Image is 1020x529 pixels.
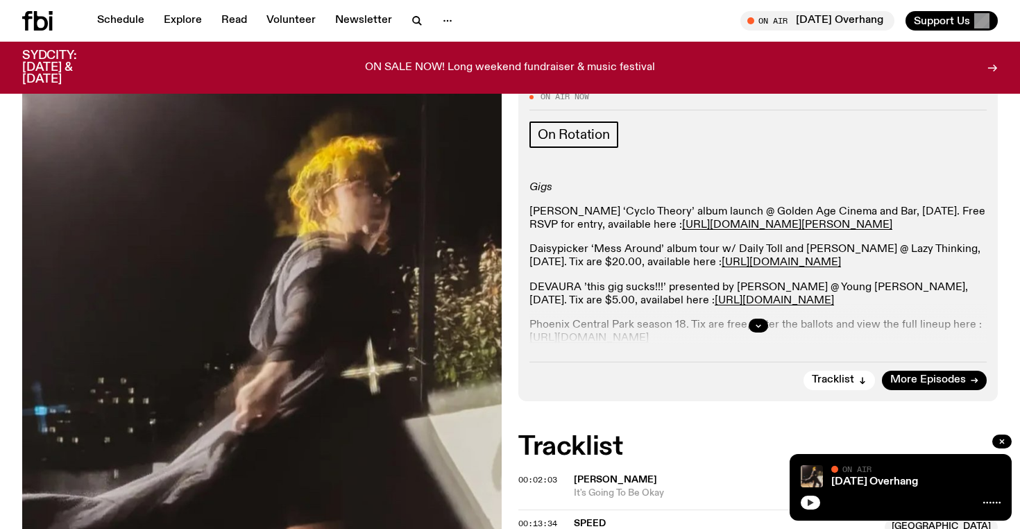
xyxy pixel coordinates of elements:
a: Explore [155,11,210,31]
span: 00:13:34 [518,518,557,529]
a: [URL][DOMAIN_NAME] [722,257,841,268]
a: Volunteer [258,11,324,31]
a: Schedule [89,11,153,31]
a: [URL][DOMAIN_NAME] [715,295,834,306]
h2: Tracklist [518,435,998,460]
span: It's Going To Be Okay [574,487,876,500]
span: SPEED [574,519,606,528]
span: 00:02:03 [518,474,557,485]
span: Tracklist [812,375,854,385]
p: [PERSON_NAME] ‘Cyclo Theory’ album launch @ Golden Age Cinema and Bar, [DATE]. Free RSVP for entr... [529,205,987,232]
a: [DATE] Overhang [831,476,918,487]
span: On Air Now [541,93,589,101]
button: Tracklist [804,371,875,390]
a: More Episodes [882,371,987,390]
button: On Air[DATE] Overhang [740,11,894,31]
span: Support Us [914,15,970,27]
h3: SYDCITY: [DATE] & [DATE] [22,50,111,85]
span: On Rotation [538,127,610,142]
p: ON SALE NOW! Long weekend fundraiser & music festival [365,62,655,74]
button: Support Us [906,11,998,31]
a: Read [213,11,255,31]
p: Daisypicker ‘Mess Around’ album tour w/ Daily Toll and [PERSON_NAME] @ Lazy Thinking, [DATE]. Tix... [529,243,987,269]
em: Gigs [529,182,552,193]
span: More Episodes [890,375,966,385]
a: [URL][DOMAIN_NAME][PERSON_NAME] [682,219,892,230]
span: [PERSON_NAME] [574,475,657,485]
a: On Rotation [529,121,618,148]
p: DEVAURA ’this gig sucks!!!’ presented by [PERSON_NAME] @ Young [PERSON_NAME], [DATE]. Tix are $5.... [529,281,987,308]
span: On Air [842,464,872,473]
a: Newsletter [327,11,400,31]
